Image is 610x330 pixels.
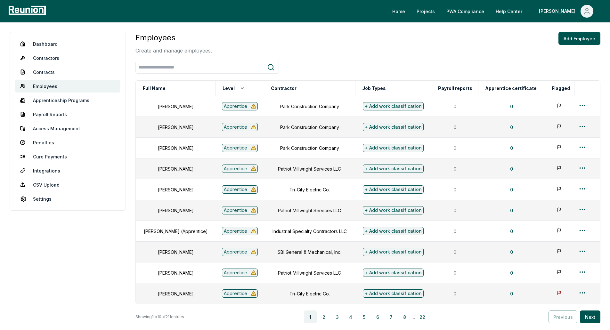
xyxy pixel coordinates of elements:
[363,289,424,298] div: + Add work classification
[505,141,518,154] button: 0
[15,37,120,50] a: Dashboard
[264,242,355,262] td: SBI General & Mechanical, Inc.
[136,200,216,221] td: [PERSON_NAME]
[136,96,216,117] td: [PERSON_NAME]
[505,245,518,258] button: 0
[222,289,258,298] div: Apprentice
[505,162,518,175] button: 0
[505,287,518,300] button: 0
[264,283,355,304] td: Tri-City Electric Co.
[363,144,424,152] div: + Add work classification
[15,94,120,107] a: Apprenticeship Programs
[363,123,424,131] div: + Add work classification
[363,269,424,277] div: + Add work classification
[358,310,370,323] button: 5
[411,313,415,321] span: ...
[363,142,424,154] button: + Add work classification
[363,225,424,237] button: + Add work classification
[534,5,598,18] button: [PERSON_NAME]
[505,183,518,196] button: 0
[361,82,387,95] button: Job Types
[264,221,355,242] td: Industrial Specialty Contractors LLC
[363,121,424,133] button: + Add work classification
[136,179,216,200] td: [PERSON_NAME]
[363,101,424,112] button: + Add work classification
[505,266,518,279] button: 0
[304,310,317,323] button: 1
[363,246,424,258] button: + Add work classification
[385,310,397,323] button: 7
[363,267,424,278] button: + Add work classification
[135,32,212,44] h3: Employees
[222,165,258,173] div: Apprentice
[15,192,120,205] a: Settings
[363,288,424,299] button: + Add work classification
[363,163,424,174] button: + Add work classification
[222,227,258,235] div: Apprentice
[264,96,355,117] td: Park Construction Company
[222,248,258,256] div: Apprentice
[264,262,355,283] td: Patriot Millwright Services LLC
[344,310,357,323] button: 4
[136,242,216,262] td: [PERSON_NAME]
[270,82,298,95] button: Contractor
[416,310,429,323] button: 22
[222,206,258,214] div: Apprentice
[15,108,120,121] a: Payroll Reports
[136,158,216,179] td: [PERSON_NAME]
[558,32,600,45] button: Add Employee
[15,66,120,78] a: Contracts
[437,82,474,95] button: Payroll reports
[222,123,258,131] div: Apprentice
[135,314,184,320] p: Showing 1 to 10 of 211 entries
[264,158,355,179] td: Patriot Millwright Services LLC
[363,184,424,195] button: + Add work classification
[222,185,258,194] div: Apprentice
[363,206,424,214] div: + Add work classification
[363,227,424,235] div: + Add work classification
[15,122,120,135] a: Access Management
[136,262,216,283] td: [PERSON_NAME]
[221,82,246,95] button: Level
[363,185,424,194] div: + Add work classification
[484,82,538,95] button: Apprentice certificate
[539,5,578,18] div: [PERSON_NAME]
[15,178,120,191] a: CSV Upload
[441,5,489,18] a: PWA Compliance
[505,121,518,133] button: 0
[142,82,167,95] button: Full Name
[387,5,604,18] nav: Main
[15,164,120,177] a: Integrations
[136,138,216,158] td: [PERSON_NAME]
[264,138,355,158] td: Park Construction Company
[264,117,355,138] td: Park Construction Company
[136,117,216,138] td: [PERSON_NAME]
[136,283,216,304] td: [PERSON_NAME]
[505,204,518,217] button: 0
[580,310,600,323] button: Next
[550,82,571,95] button: Flagged
[15,52,120,64] a: Contractors
[264,200,355,221] td: Patriot Millwright Services LLC
[15,136,120,149] a: Penalties
[15,150,120,163] a: Cure Payments
[398,310,411,323] button: 8
[491,5,527,18] a: Help Center
[363,205,424,216] button: + Add work classification
[505,100,518,113] button: 0
[222,144,258,152] div: Apprentice
[222,269,258,277] div: Apprentice
[371,310,384,323] button: 6
[15,80,120,93] a: Employees
[264,179,355,200] td: Tri-City Electric Co.
[411,5,440,18] a: Projects
[222,102,258,110] div: Apprentice
[136,221,216,242] td: [PERSON_NAME] (Apprentice)
[363,165,424,173] div: + Add work classification
[317,310,330,323] button: 2
[363,248,424,256] div: + Add work classification
[387,5,410,18] a: Home
[363,102,424,110] div: + Add work classification
[505,225,518,237] button: 0
[331,310,344,323] button: 3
